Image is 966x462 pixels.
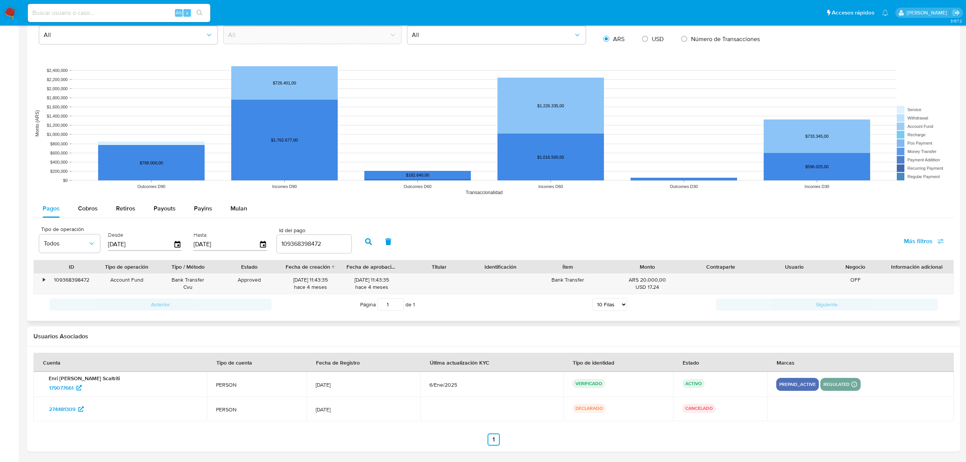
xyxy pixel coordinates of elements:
[192,8,207,18] button: search-icon
[952,9,960,17] a: Salir
[33,333,954,340] h2: Usuarios Asociados
[950,18,962,24] span: 3.157.2
[28,8,210,18] input: Buscar usuario o caso...
[907,9,950,16] p: eliana.eguerrero@mercadolibre.com
[186,9,188,16] span: s
[832,9,874,17] span: Accesos rápidos
[882,10,888,16] a: Notificaciones
[176,9,182,16] span: Alt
